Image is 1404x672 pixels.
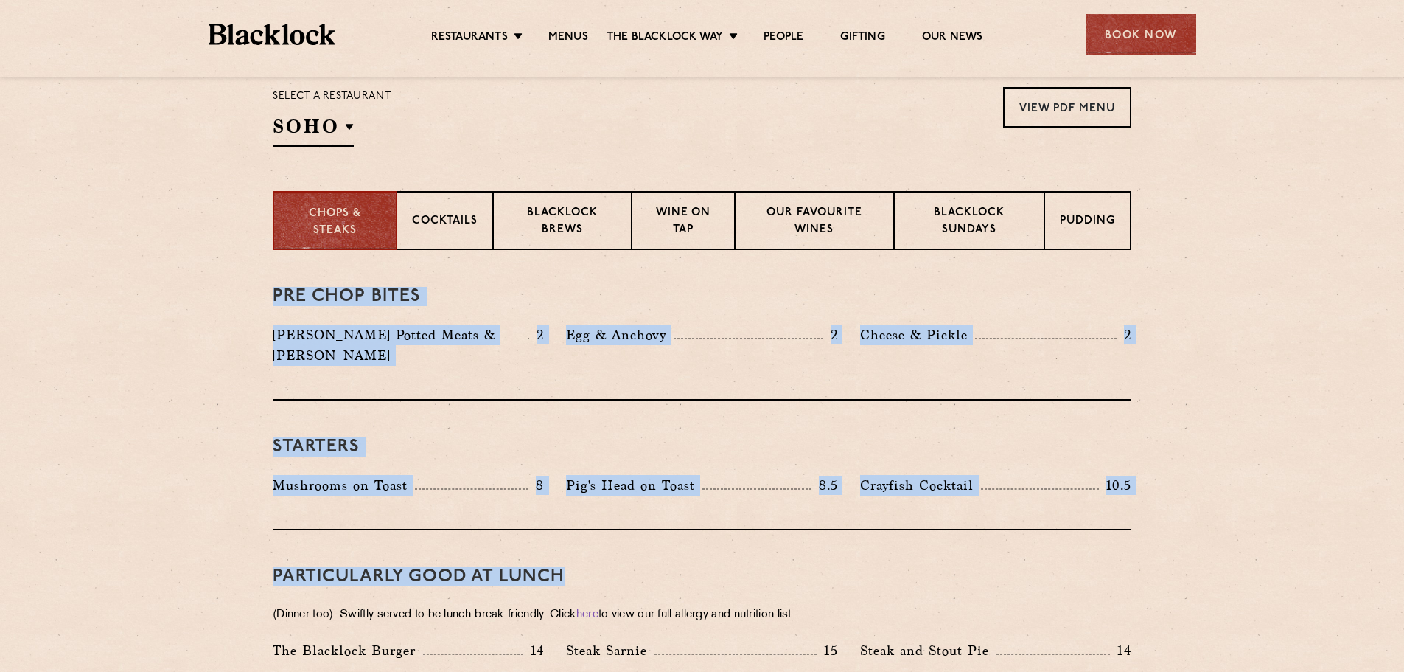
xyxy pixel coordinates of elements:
[566,325,674,345] p: Egg & Anchovy
[431,30,508,46] a: Restaurants
[273,287,1131,306] h3: Pre Chop Bites
[289,206,381,239] p: Chops & Steaks
[1003,87,1131,128] a: View PDF Menu
[909,205,1029,240] p: Blacklock Sundays
[273,437,1131,457] h3: Starters
[273,567,1131,586] h3: PARTICULARLY GOOD AT LUNCH
[750,205,878,240] p: Our favourite wines
[860,325,975,345] p: Cheese & Pickle
[1117,325,1131,344] p: 2
[273,114,354,147] h2: SOHO
[817,641,838,660] p: 15
[529,325,544,344] p: 2
[811,476,838,495] p: 8.5
[922,30,983,46] a: Our News
[209,24,336,45] img: BL_Textured_Logo-footer-cropped.svg
[764,30,803,46] a: People
[273,605,1131,626] p: (Dinner too). Swiftly served to be lunch-break-friendly. Click to view our full allergy and nutri...
[647,205,719,240] p: Wine on Tap
[566,640,654,661] p: Steak Sarnie
[576,609,598,620] a: here
[1086,14,1196,55] div: Book Now
[548,30,588,46] a: Menus
[412,213,478,232] p: Cocktails
[860,640,996,661] p: Steak and Stout Pie
[840,30,884,46] a: Gifting
[528,476,544,495] p: 8
[273,87,391,106] p: Select a restaurant
[509,205,616,240] p: Blacklock Brews
[1060,213,1115,232] p: Pudding
[273,640,423,661] p: The Blacklock Burger
[860,475,981,496] p: Crayfish Cocktail
[1110,641,1131,660] p: 14
[1099,476,1131,495] p: 10.5
[607,30,723,46] a: The Blacklock Way
[823,325,838,344] p: 2
[566,475,702,496] p: Pig's Head on Toast
[523,641,545,660] p: 14
[273,325,528,366] p: [PERSON_NAME] Potted Meats & [PERSON_NAME]
[273,475,415,496] p: Mushrooms on Toast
